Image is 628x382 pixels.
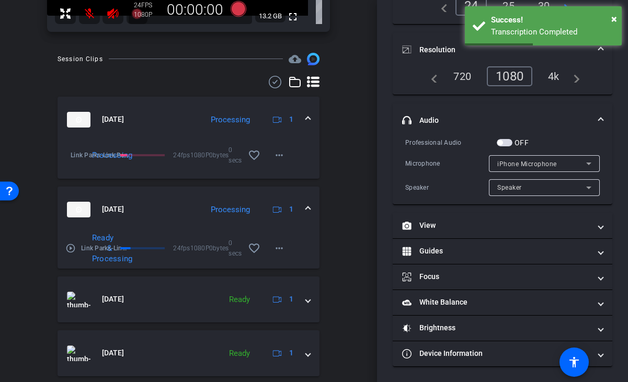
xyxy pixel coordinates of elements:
span: Link Parks-Link Parks-[PERSON_NAME]-virtus-test2-2025-08-12-15-41-06-244-0 [71,150,129,160]
div: 4k [540,67,567,85]
div: Ready & Processing [87,233,117,264]
img: thumb-nail [67,112,90,128]
mat-icon: navigate_next [567,70,580,83]
mat-icon: play_circle_outline [65,243,76,253]
span: 1 [289,204,293,215]
mat-panel-title: White Balance [402,297,590,308]
mat-expansion-panel-header: thumb-nail[DATE]Processing1 [58,187,319,233]
span: 1080P [190,243,209,253]
span: 24fps [173,150,190,160]
div: 00:00:00 [160,1,230,19]
mat-expansion-panel-header: thumb-nail[DATE]Ready1 [58,276,319,322]
div: Processing [205,114,255,126]
div: Microphone [405,158,489,169]
span: Destinations for your clips [289,53,301,65]
span: 24fps [173,243,190,253]
mat-expansion-panel-header: Focus [393,264,612,290]
span: Speaker [497,184,522,191]
div: Resolution [393,66,612,95]
div: Transcription Completed [491,26,614,38]
div: Audio [393,137,612,204]
mat-expansion-panel-header: thumb-nail[DATE]Processing1 [58,97,319,143]
span: FPS [141,2,152,9]
mat-expansion-panel-header: Audio [393,103,612,137]
div: Session Clips [58,54,103,64]
div: thumb-nail[DATE]Processing1 [58,143,319,179]
mat-icon: cloud_upload [289,53,301,65]
span: 0 secs [229,145,242,166]
span: 0bytes [209,243,229,253]
mat-expansion-panel-header: Device Information [393,341,612,366]
label: OFF [512,137,529,148]
span: 1080P [190,150,209,160]
span: 0 secs [229,238,242,259]
span: [DATE] [102,114,124,125]
mat-expansion-panel-header: thumb-nail[DATE]Ready1 [58,330,319,376]
div: 1080P [134,10,160,19]
mat-expansion-panel-header: Resolution [393,33,612,66]
span: 13.2 GB [255,10,286,22]
mat-icon: accessibility [568,356,580,368]
img: thumb-nail [67,345,90,361]
div: 24 [134,1,160,9]
span: Link Parks-Link Parks-[PERSON_NAME]-VIRTUS-Test-1-2025-08-12-15-33-36-763-0 [81,243,129,253]
div: Speaker [405,182,489,193]
span: 0bytes [209,150,229,160]
mat-panel-title: View [402,220,590,231]
img: thumb-nail [67,292,90,307]
mat-icon: more_horiz [273,149,286,161]
span: [DATE] [102,348,124,358]
span: [DATE] [102,204,124,215]
mat-panel-title: Audio [402,115,590,126]
img: thumb-nail [67,202,90,217]
span: × [611,13,617,25]
div: Ready [224,294,255,306]
div: Ready [224,348,255,360]
div: thumb-nail[DATE]Processing1 [58,233,319,269]
span: [DATE] [102,294,124,305]
mat-icon: fullscreen [287,10,299,23]
span: 1 [289,294,293,305]
mat-panel-title: Brightness [402,322,590,333]
mat-icon: more_horiz [273,242,286,254]
mat-panel-title: Resolution [402,44,590,55]
span: 1 [289,114,293,125]
div: 720 [446,67,479,85]
mat-panel-title: Guides [402,246,590,257]
span: 1 [289,348,293,358]
div: 1080 [487,66,532,86]
mat-panel-title: Device Information [402,348,590,359]
mat-expansion-panel-header: View [393,213,612,238]
span: iPhone Microphone [497,160,557,168]
mat-icon: favorite_border [248,242,260,254]
img: Session clips [307,53,319,65]
mat-icon: favorite_border [248,149,260,161]
div: Professional Audio [405,137,497,148]
div: Processing [205,204,255,216]
mat-expansion-panel-header: White Balance [393,290,612,315]
mat-expansion-panel-header: Guides [393,239,612,264]
button: Close [611,11,617,27]
div: Success! [491,14,614,26]
mat-icon: navigate_before [425,70,438,83]
mat-panel-title: Focus [402,271,590,282]
mat-expansion-panel-header: Brightness [393,316,612,341]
